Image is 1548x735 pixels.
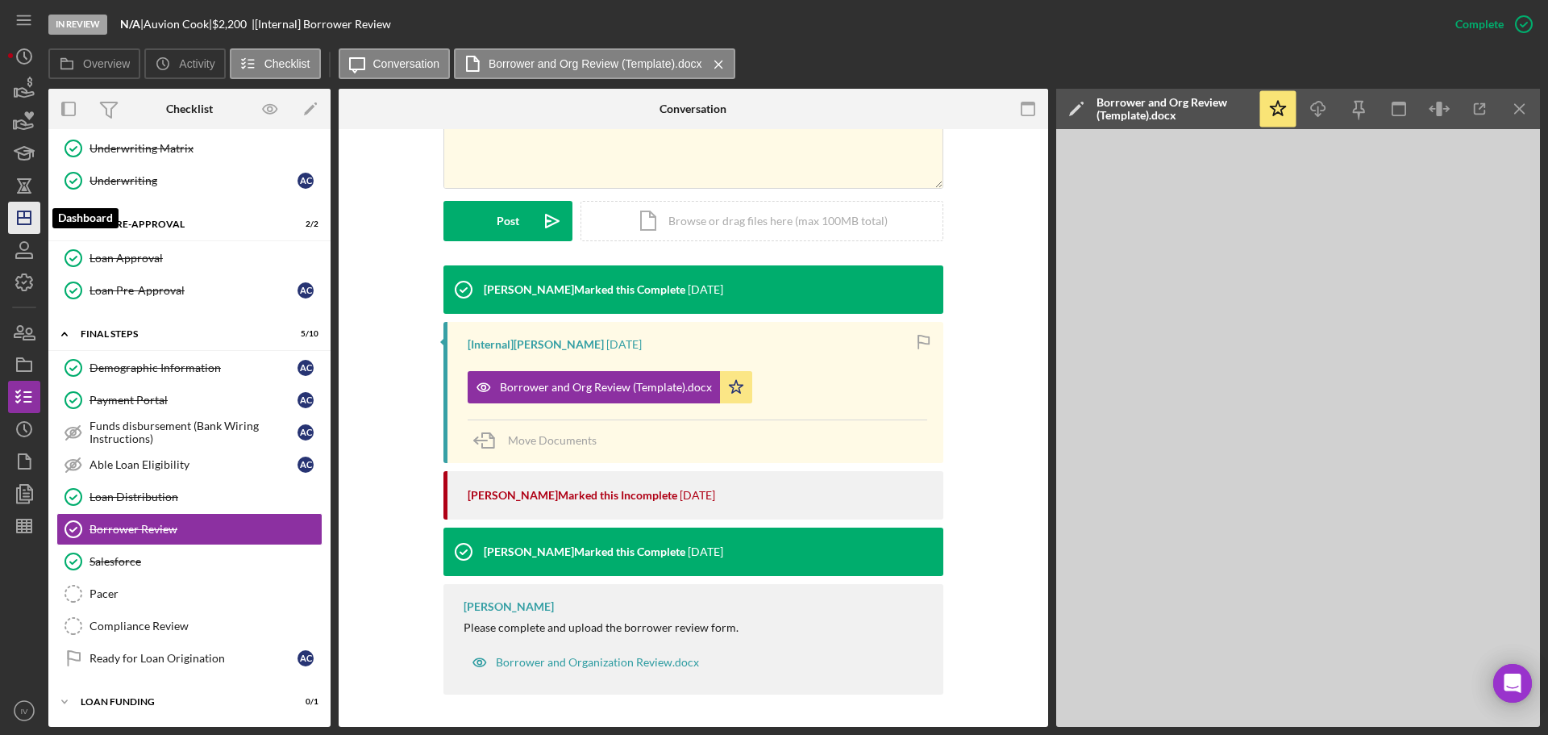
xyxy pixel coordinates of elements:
[89,142,322,155] div: Underwriting Matrix
[688,283,723,296] time: 2025-09-10 01:25
[56,481,322,513] a: Loan Distribution
[468,489,677,502] div: [PERSON_NAME] Marked this Incomplete
[298,360,314,376] div: A C
[89,587,322,600] div: Pacer
[252,18,391,31] div: | [Internal] Borrower Review
[500,381,712,394] div: Borrower and Org Review (Template).docx
[56,132,322,165] a: Underwriting Matrix
[289,329,318,339] div: 5 / 10
[48,48,140,79] button: Overview
[289,697,318,707] div: 0 / 1
[298,457,314,473] div: A C
[89,620,322,633] div: Compliance Review
[83,57,130,70] label: Overview
[680,489,715,502] time: 2025-09-10 01:23
[56,416,322,449] a: Funds disbursement (Bank Wiring Instructions)AC
[230,48,321,79] button: Checklist
[166,102,213,115] div: Checklist
[8,695,40,727] button: IV
[56,610,322,642] a: Compliance Review
[373,57,440,70] label: Conversation
[56,274,322,307] a: Loan Pre-ApprovalAC
[464,646,707,679] button: Borrower and Organization Review.docx
[298,173,314,189] div: A C
[56,352,322,384] a: Demographic InformationAC
[264,57,310,70] label: Checklist
[464,621,739,634] div: Please complete and upload the borrower review form.
[339,48,451,79] button: Conversation
[89,361,298,374] div: Demographic Information
[443,201,572,241] button: Post
[1455,8,1504,40] div: Complete
[89,523,322,536] div: Borrower Review
[508,433,597,447] span: Move Documents
[688,545,723,558] time: 2025-09-05 07:26
[298,424,314,441] div: A C
[81,219,278,229] div: Loan Pre-Approval
[89,252,322,265] div: Loan Approval
[120,17,140,31] b: N/A
[89,394,298,407] div: Payment Portal
[89,555,322,568] div: Salesforce
[464,600,554,613] div: [PERSON_NAME]
[56,545,322,578] a: Salesforce
[144,48,225,79] button: Activity
[298,392,314,408] div: A C
[496,656,699,669] div: Borrower and Organization Review.docx
[484,283,685,296] div: [PERSON_NAME] Marked this Complete
[89,491,322,503] div: Loan Distribution
[212,17,247,31] span: $2,200
[56,449,322,481] a: Able Loan EligibilityAC
[497,201,519,241] div: Post
[289,219,318,229] div: 2 / 2
[89,458,298,471] div: Able Loan Eligibility
[81,697,278,707] div: Loan Funding
[298,650,314,666] div: A C
[89,652,298,665] div: Ready for Loan Origination
[89,284,298,297] div: Loan Pre-Approval
[89,174,298,187] div: Underwriting
[56,642,322,674] a: Ready for Loan OriginationAC
[298,282,314,299] div: A C
[468,338,604,351] div: [Internal] [PERSON_NAME]
[48,15,107,35] div: In Review
[606,338,642,351] time: 2025-09-10 01:25
[89,420,298,445] div: Funds disbursement (Bank Wiring Instructions)
[454,48,735,79] button: Borrower and Org Review (Template).docx
[660,102,726,115] div: Conversation
[489,57,702,70] label: Borrower and Org Review (Template).docx
[56,578,322,610] a: Pacer
[144,18,212,31] div: Auvion Cook |
[484,545,685,558] div: [PERSON_NAME] Marked this Complete
[1096,96,1250,122] div: Borrower and Org Review (Template).docx
[468,420,613,461] button: Move Documents
[468,371,752,403] button: Borrower and Org Review (Template).docx
[81,329,278,339] div: FINAL STEPS
[1439,8,1540,40] button: Complete
[179,57,214,70] label: Activity
[120,18,144,31] div: |
[56,513,322,545] a: Borrower Review
[56,242,322,274] a: Loan Approval
[1493,664,1532,703] div: Open Intercom Messenger
[56,384,322,416] a: Payment PortalAC
[20,707,28,716] text: IV
[56,165,322,197] a: UnderwritingAC
[1056,129,1540,727] iframe: Document Preview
